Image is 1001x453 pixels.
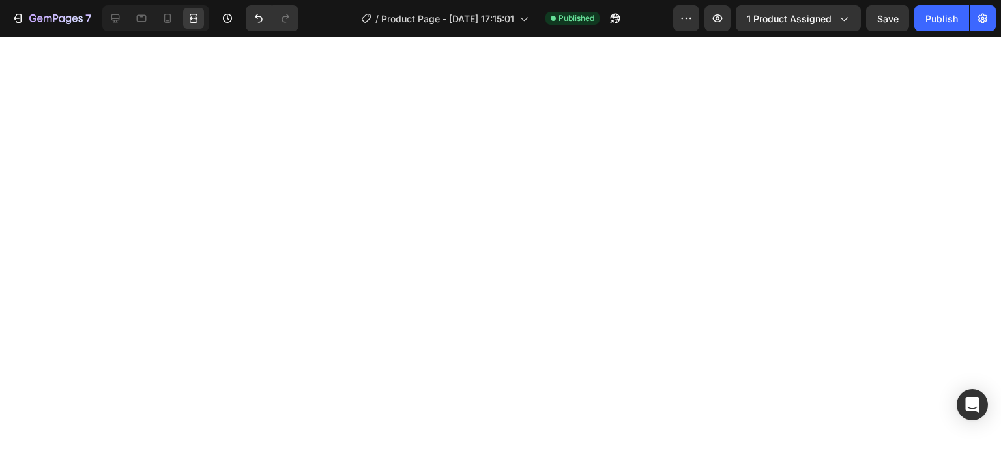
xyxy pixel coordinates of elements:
[559,12,594,24] span: Published
[246,5,298,31] div: Undo/Redo
[736,5,861,31] button: 1 product assigned
[85,10,91,26] p: 7
[375,12,379,25] span: /
[925,12,958,25] div: Publish
[5,5,97,31] button: 7
[747,12,832,25] span: 1 product assigned
[914,5,969,31] button: Publish
[957,389,988,420] div: Open Intercom Messenger
[877,13,899,24] span: Save
[381,12,514,25] span: Product Page - [DATE] 17:15:01
[866,5,909,31] button: Save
